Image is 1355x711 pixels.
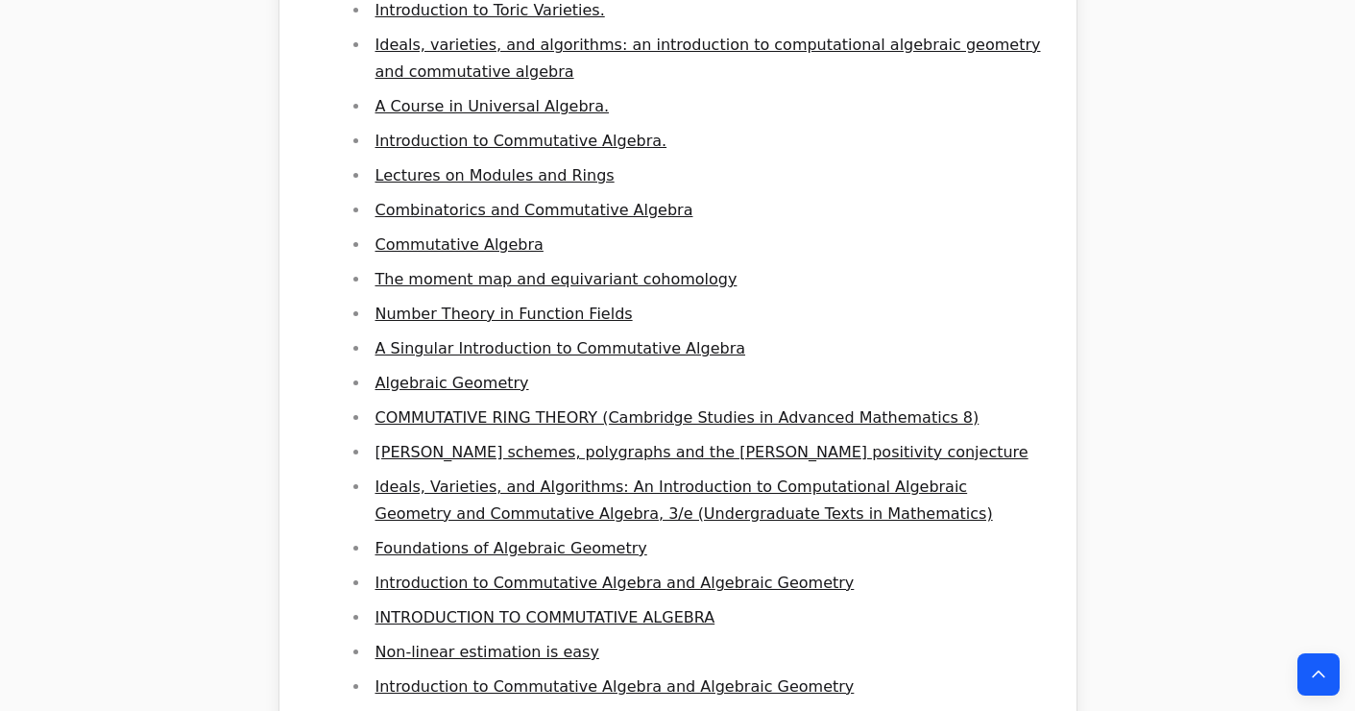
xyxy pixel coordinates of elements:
[375,1,605,19] a: Introduction to Toric Varieties.
[375,374,529,392] a: Algebraic Geometry
[375,443,1028,461] a: [PERSON_NAME] schemes, polygraphs and the [PERSON_NAME] positivity conjecture
[375,408,980,427] a: COMMUTATIVE RING THEORY (Cambridge Studies in Advanced Mathematics 8)
[375,339,746,357] a: A Singular Introduction to Commutative Algebra
[1297,653,1340,696] button: Back to top
[375,36,1041,81] a: Ideals, varieties, and algorithms: an introduction to computational algebraic geometry and commut...
[375,539,647,557] a: Foundations of Algebraic Geometry
[375,608,715,626] a: INTRODUCTION TO COMMUTATIVE ALGEBRA
[375,166,615,184] a: Lectures on Modules and Rings
[375,643,599,661] a: Non-linear estimation is easy
[375,235,544,254] a: Commutative Algebra
[375,132,667,150] a: Introduction to Commutative Algebra.
[375,97,610,115] a: A Course in Universal Algebra.
[375,677,855,696] a: Introduction to Commutative Algebra and Algebraic Geometry
[375,574,855,592] a: Introduction to Commutative Algebra and Algebraic Geometry
[375,270,738,288] a: The moment map and equivariant cohomology
[375,201,693,219] a: Combinatorics and Commutative Algebra
[375,305,633,323] a: Number Theory in Function Fields
[375,478,993,523] a: Ideals, Varieties, and Algorithms: An Introduction to Computational Algebraic Geometry and Commut...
